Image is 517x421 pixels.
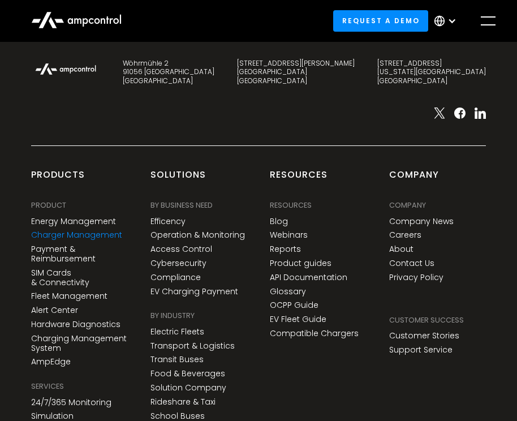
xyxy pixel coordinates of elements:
[31,59,100,78] img: Ampcontrol Logo
[270,315,326,324] a: EV Fleet Guide
[123,59,214,85] div: Wöhrmühle 2 91056 [GEOGRAPHIC_DATA] [GEOGRAPHIC_DATA]
[270,273,347,282] a: API Documentation
[31,306,78,315] a: Alert Center
[31,268,128,287] a: SIM Cards & Connectivity
[31,169,85,190] div: products
[31,320,120,329] a: Hardware Diagnostics
[389,259,434,268] a: Contact Us
[150,383,226,393] a: Solution Company
[270,287,306,297] a: Glossary
[389,230,421,240] a: Careers
[31,199,66,212] div: PRODUCT
[150,169,206,190] div: Solutions
[472,5,504,37] div: menu
[150,411,205,421] a: School Buses
[150,287,238,297] a: EV Charging Payment
[389,244,413,254] a: About
[270,199,312,212] div: Resources
[389,199,426,212] div: Company
[150,230,245,240] a: Operation & Monitoring
[31,244,128,264] a: Payment & Reimbursement
[150,310,195,322] div: BY INDUSTRY
[31,380,64,393] div: SERVICES
[389,314,464,327] div: Customer success
[270,300,318,310] a: OCPP Guide
[31,230,122,240] a: Charger Management
[31,334,128,353] a: Charging Management System
[31,411,74,421] a: Simulation
[31,217,116,226] a: Energy Management
[150,244,212,254] a: Access Control
[150,355,204,364] a: Transit Buses
[31,291,107,301] a: Fleet Management
[150,259,206,268] a: Cybersecurity
[333,10,428,31] a: Request a demo
[31,357,71,367] a: AmpEdge
[150,327,204,337] a: Electric Fleets
[389,331,459,341] a: Customer Stories
[270,217,288,226] a: Blog
[270,244,301,254] a: Reports
[150,369,225,379] a: Food & Beverages
[389,169,439,190] div: Company
[150,199,213,212] div: BY BUSINESS NEED
[270,329,359,338] a: Compatible Chargers
[31,398,111,407] a: 24/7/365 Monitoring
[389,345,453,355] a: Support Service
[270,230,308,240] a: Webinars
[389,273,443,282] a: Privacy Policy
[150,273,201,282] a: Compliance
[237,59,355,85] div: [STREET_ADDRESS][PERSON_NAME] [GEOGRAPHIC_DATA] [GEOGRAPHIC_DATA]
[377,59,486,85] div: [STREET_ADDRESS] [US_STATE][GEOGRAPHIC_DATA] [GEOGRAPHIC_DATA]
[150,217,186,226] a: Efficency
[150,397,216,407] a: Rideshare & Taxi
[270,259,331,268] a: Product guides
[270,169,328,190] div: Resources
[150,341,235,351] a: Transport & Logistics
[389,217,454,226] a: Company News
